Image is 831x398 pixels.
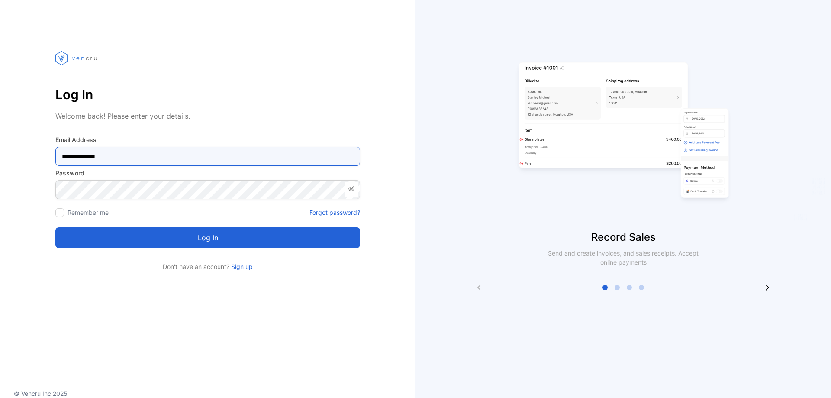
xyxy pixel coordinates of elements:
[55,227,360,248] button: Log in
[55,135,360,144] label: Email Address
[55,168,360,178] label: Password
[415,230,831,245] p: Record Sales
[229,263,253,270] a: Sign up
[68,209,109,216] label: Remember me
[515,35,731,230] img: slider image
[55,35,99,81] img: vencru logo
[55,111,360,121] p: Welcome back! Please enter your details.
[55,262,360,271] p: Don't have an account?
[309,208,360,217] a: Forgot password?
[55,84,360,105] p: Log In
[540,249,706,267] p: Send and create invoices, and sales receipts. Accept online payments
